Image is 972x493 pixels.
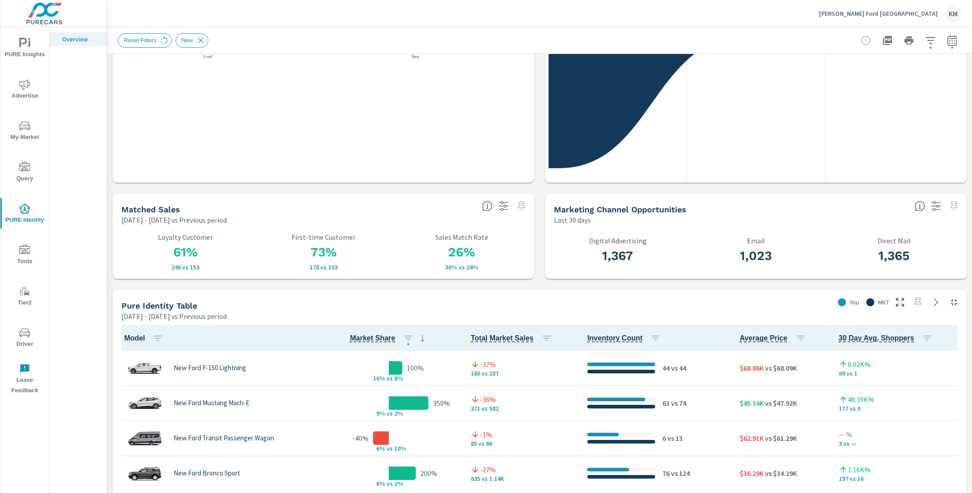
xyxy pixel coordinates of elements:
[764,398,797,408] p: vs $47.92K
[407,363,424,373] p: 100%
[922,31,940,49] button: Apply Filters
[929,295,943,309] a: See more details in report
[482,201,493,211] span: Loyalty: Matches that have purchased from the dealership before and purchased within the timefram...
[260,233,387,241] p: First-time Customer
[839,405,956,412] p: 177 vs 0
[830,237,958,245] p: Direct Mail
[121,205,180,214] h5: Matched Sales
[409,54,421,59] p: New
[670,468,690,479] p: vs 124
[127,460,163,487] img: glamour
[350,333,428,344] span: Market Share
[943,31,961,49] button: Select Date Range
[662,363,670,373] p: 44
[3,203,46,225] span: PURE Identity
[830,248,958,264] h3: 1,365
[398,264,525,271] p: 30% vs 24%
[554,237,681,245] p: Digital Advertising
[554,205,686,214] h5: Marketing Channel Opportunities
[121,233,249,241] p: Loyalty Customer
[480,429,492,440] p: -1%
[554,248,681,264] h3: 1,367
[390,409,411,417] p: s 2%
[947,199,961,213] span: Select a preset date range to save this widget
[3,245,46,267] span: Tools
[848,359,871,370] p: 8.02K%
[587,333,643,344] span: Count of Unique Inventory from websites within the market.
[390,374,411,382] p: s 8%
[118,37,162,44] span: Reset Filters
[471,370,573,377] p: 180 vs 287
[201,54,214,59] p: Used
[764,468,797,479] p: vs $34.29K
[420,468,437,479] p: 200%
[839,333,936,344] span: 30 Day Avg. Shoppers
[121,215,227,225] p: [DATE] - [DATE] vs Previous period
[692,237,819,245] p: Email
[366,374,390,382] p: 16% v
[398,233,525,241] p: Sales Match Rate
[911,295,925,309] span: Select a preset date range to save this widget
[839,475,956,482] p: 197 vs 16
[121,301,197,310] h5: Pure Identity Table
[587,333,665,344] span: Inventory Count
[121,245,249,260] h3: 61%
[121,311,227,322] p: [DATE] - [DATE] vs Previous period
[900,31,918,49] button: Print Report
[121,264,249,271] p: 246 vs 153
[947,295,961,309] button: Minimize Widget
[3,327,46,350] span: Driver
[662,468,670,479] p: 76
[740,333,787,344] span: Average Price
[740,333,810,344] span: Average Price
[0,27,49,399] div: nav menu
[471,333,533,344] span: Total sales for that model within the set market.
[174,434,274,442] p: New Ford Transit Passenger Wagon
[366,444,390,453] p: 6% v
[366,409,390,417] p: 9% v
[49,32,107,46] div: Overview
[839,370,956,377] p: 69 vs 1
[764,433,797,444] p: vs $61.29K
[471,475,573,482] p: 835 vs 1.14K
[471,440,573,447] p: 85 vs 86
[480,359,496,370] p: -37%
[127,390,163,417] img: glamour
[127,425,163,452] img: glamour
[3,363,46,396] span: Leave Feedback
[839,333,914,344] span: PURE Identity shoppers interested in that specific model.
[480,464,496,475] p: -27%
[670,398,686,408] p: vs 74
[366,480,390,488] p: 6% v
[124,333,167,344] span: Model
[3,38,46,60] span: PURE Insights
[554,215,591,225] p: Last 30 days
[740,468,764,479] p: $36.29K
[175,33,208,48] div: New
[819,9,938,18] p: [PERSON_NAME] Ford [GEOGRAPHIC_DATA]
[176,37,198,44] span: New
[3,162,46,184] span: Query
[878,31,896,49] button: "Export Report to PDF"
[878,298,889,307] p: MKT
[692,248,819,264] h3: 1,023
[62,35,99,44] p: Overview
[850,298,859,307] p: You
[914,201,925,211] span: Matched shoppers that can be exported to each channel type. This is targetable traffic.
[480,394,496,405] p: -36%
[848,464,871,475] p: 1.16K%
[433,398,450,408] p: 350%
[118,33,172,48] div: Reset Filters
[839,440,956,447] p: 3 vs —
[662,398,670,408] p: 63
[390,444,411,453] p: s 10%
[514,199,529,213] span: Select a preset date range to save this widget
[764,363,797,373] p: vs $68.09K
[352,433,369,444] p: -40%
[839,429,956,440] p: — %
[666,433,683,444] p: vs 13
[3,121,46,143] span: My Market
[740,363,764,373] p: $68.86K
[471,405,573,412] p: 371 vs 582
[174,469,240,477] p: New Ford Bronco Sport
